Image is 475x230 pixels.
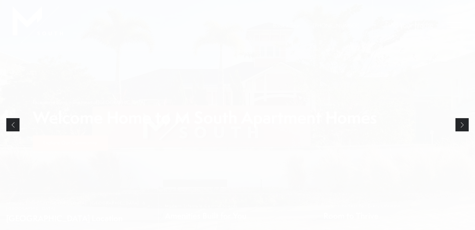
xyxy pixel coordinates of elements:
[6,213,152,224] span: [GEOGRAPHIC_DATA] Location
[6,118,20,131] a: Previous
[317,194,475,230] a: Layouts Perfect For Every Lifestyle
[323,210,401,221] span: Room to Thrive
[158,194,316,230] a: Modern Lifestyle Centric Spaces
[165,203,246,209] span: Modern Lifestyle Centric Spaces
[165,210,246,221] span: Amenities Built for You
[273,22,300,29] a: Book a Tour
[33,109,377,127] p: Welcome Home to M South Apartment Homes
[455,118,469,131] a: Next
[6,200,152,211] span: Minutes from [GEOGRAPHIC_DATA], [GEOGRAPHIC_DATA], & [GEOGRAPHIC_DATA]
[323,203,401,209] span: Layouts Perfect For Every Lifestyle
[313,22,360,29] span: [PHONE_NUMBER]
[447,22,462,28] button: Open Menu
[385,20,433,30] a: Find Your Home
[13,6,63,44] img: MSouth
[43,139,97,146] span: Explore Our Community
[313,22,360,29] a: Call Us at 813-570-8014
[33,135,108,151] a: Explore Our Community
[33,99,145,106] p: Exceptional Living in The Heart of [GEOGRAPHIC_DATA]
